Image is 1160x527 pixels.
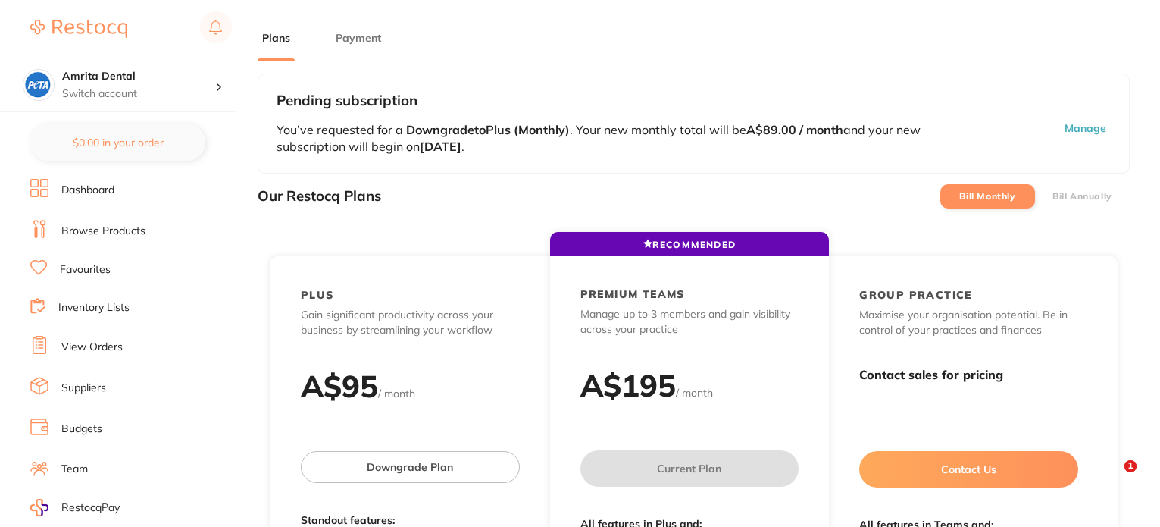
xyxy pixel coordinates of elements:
p: Maximise your organisation potential. Be in control of your practices and finances [859,308,1078,337]
span: RECOMMENDED [643,239,736,250]
button: Plans [258,31,295,45]
a: Budgets [61,422,102,437]
h2: PREMIUM TEAMS [580,287,685,301]
img: Amrita Dental [23,70,54,100]
b: Downgrade to Plus (Monthly) [403,122,570,137]
h2: A$ 195 [580,366,676,404]
button: Payment [331,31,386,45]
a: Team [61,462,88,477]
button: Current Plan [580,450,799,487]
h2: PLUS [301,288,334,302]
button: Downgrade Plan [301,451,520,483]
h4: Amrita Dental [62,69,215,84]
button: $0.00 in your order [30,124,205,161]
img: RestocqPay [30,499,48,516]
span: / month [676,386,713,400]
b: [DATE] [420,139,461,154]
button: Contact Us [859,451,1078,488]
img: Restocq Logo [30,20,127,38]
p: You’ve requested for a . Your new monthly total will be and your new subscription will begin on . [277,121,974,155]
span: / month [378,387,415,400]
span: RestocqPay [61,500,120,516]
h2: A$ 95 [301,367,378,405]
h3: Our Restocq Plans [258,188,381,205]
h3: Pending subscription [277,93,1111,109]
span: 1 [1124,460,1137,472]
a: Inventory Lists [58,300,130,315]
a: Suppliers [61,381,106,396]
p: Manage up to 3 members and gain visibility across your practice [580,307,799,337]
label: Bill Annually [1052,191,1112,202]
a: Browse Products [61,224,145,239]
a: RestocqPay [30,499,120,516]
label: Bill Monthly [959,191,1015,202]
a: View Orders [61,340,123,355]
a: Dashboard [61,183,114,198]
h2: GROUP PRACTICE [859,288,972,302]
p: Switch account [62,86,215,102]
b: A$89.00 / month [746,122,843,137]
p: Gain significant productivity across your business by streamlining your workflow [301,308,520,337]
a: Favourites [60,262,111,278]
iframe: Intercom live chat [1093,460,1130,497]
a: Restocq Logo [30,11,127,46]
button: Manage [974,121,1111,155]
h3: Contact sales for pricing [859,368,1078,382]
